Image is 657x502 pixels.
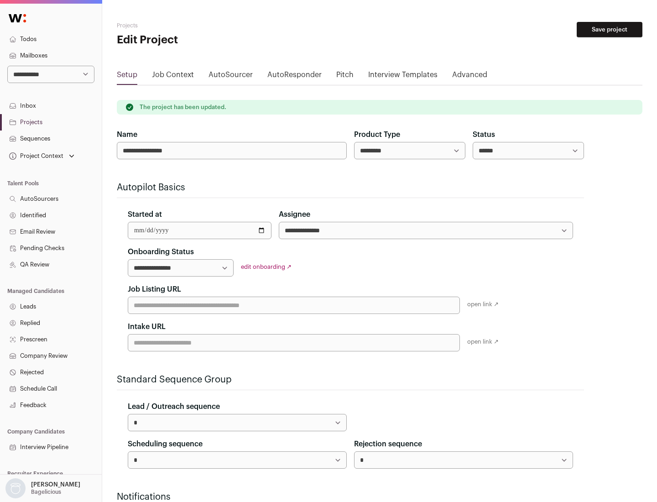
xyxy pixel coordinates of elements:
a: AutoResponder [267,69,322,84]
div: Project Context [7,152,63,160]
label: Product Type [354,129,400,140]
h2: Autopilot Basics [117,181,584,194]
a: Advanced [452,69,487,84]
label: Assignee [279,209,310,220]
a: edit onboarding ↗ [241,264,292,270]
h2: Standard Sequence Group [117,373,584,386]
p: The project has been updated. [140,104,226,111]
img: Wellfound [4,9,31,27]
a: AutoSourcer [209,69,253,84]
a: Setup [117,69,137,84]
h1: Edit Project [117,33,292,47]
a: Job Context [152,69,194,84]
img: nopic.png [5,478,26,498]
button: Open dropdown [7,150,76,162]
h2: Projects [117,22,292,29]
label: Name [117,129,137,140]
a: Pitch [336,69,354,84]
label: Intake URL [128,321,166,332]
button: Save project [577,22,642,37]
label: Scheduling sequence [128,439,203,450]
a: Interview Templates [368,69,438,84]
label: Started at [128,209,162,220]
p: [PERSON_NAME] [31,481,80,488]
label: Job Listing URL [128,284,181,295]
label: Onboarding Status [128,246,194,257]
label: Lead / Outreach sequence [128,401,220,412]
label: Rejection sequence [354,439,422,450]
p: Bagelicious [31,488,61,496]
button: Open dropdown [4,478,82,498]
label: Status [473,129,495,140]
